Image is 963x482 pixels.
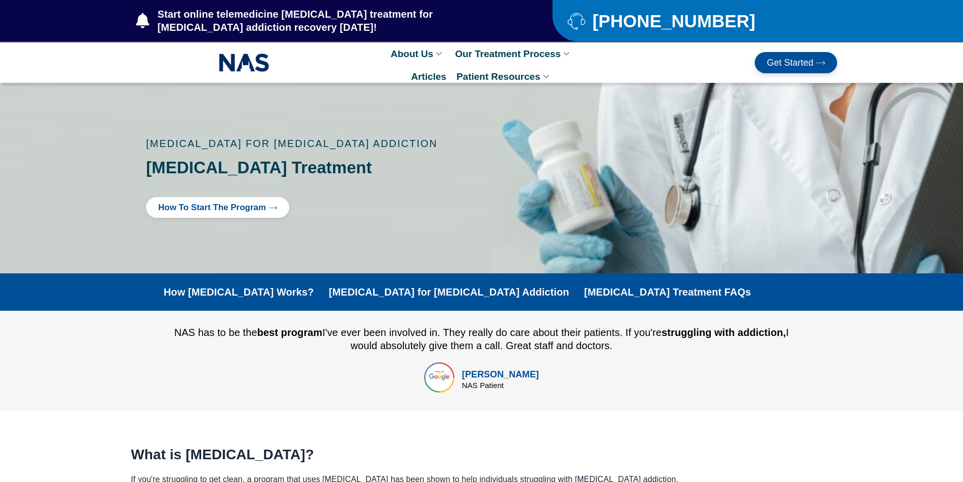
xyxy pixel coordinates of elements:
[219,51,269,74] img: NAS_email_signature-removebg-preview.png
[451,65,557,88] a: Patient Resources
[386,42,450,65] a: About Us
[146,138,456,149] p: [MEDICAL_DATA] for [MEDICAL_DATA] addiction
[590,15,755,27] span: [PHONE_NUMBER]
[662,327,786,338] b: struggling with addiction,
[146,197,456,218] div: click here to start suboxone treatment program
[424,362,454,393] img: top rated online suboxone treatment for opioid addiction treatment in tennessee and texas
[158,203,266,212] span: How to Start the program
[155,8,513,34] span: Start online telemedicine [MEDICAL_DATA] treatment for [MEDICAL_DATA] addiction recovery [DATE]!
[462,368,539,381] div: [PERSON_NAME]
[146,197,289,218] a: How to Start the program
[161,326,802,352] div: NAS has to be the I've ever been involved in. They really do care about their patients. If you're...
[568,12,812,30] a: [PHONE_NUMBER]
[462,381,539,389] div: NAS Patient
[584,286,751,298] a: [MEDICAL_DATA] Treatment FAQs
[136,8,512,34] a: Start online telemedicine [MEDICAL_DATA] treatment for [MEDICAL_DATA] addiction recovery [DATE]!
[329,286,569,298] a: [MEDICAL_DATA] for [MEDICAL_DATA] Addiction
[450,42,577,65] a: Our Treatment Process
[257,327,323,338] b: best program
[146,159,456,177] h1: [MEDICAL_DATA] Treatment
[164,286,314,298] a: How [MEDICAL_DATA] Works?
[755,52,837,73] a: Get Started
[767,58,813,67] span: Get Started
[131,446,837,463] h2: What is [MEDICAL_DATA]?
[406,65,451,88] a: Articles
